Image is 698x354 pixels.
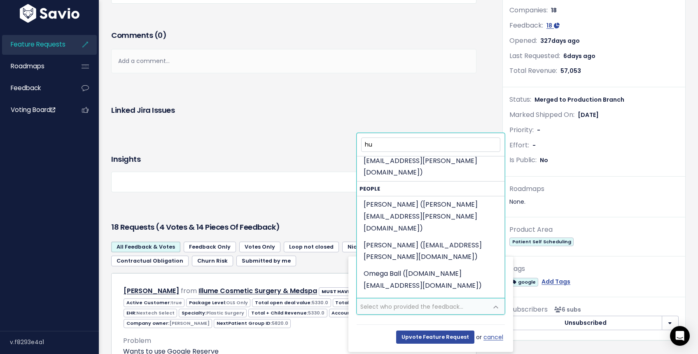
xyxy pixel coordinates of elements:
[509,305,548,314] span: Subscribers
[551,6,557,14] span: 18
[509,5,548,15] span: Companies:
[252,298,331,307] span: Total open deal value:
[248,309,327,317] span: Total + Child Revenue:
[124,298,184,307] span: Active Customer:
[206,310,244,316] span: Plastic Surgery
[11,105,55,114] span: Voting Board
[192,256,233,266] a: Churn Risk
[537,126,540,134] span: -
[284,242,339,252] a: Loop not closed
[509,21,543,30] span: Feedback:
[551,305,581,314] span: <p><strong>Subscribers</strong><br><br> - Jackie Hsu<br> - Gabriella Smith<br> - Cory Hoover<br> ...
[329,309,421,317] span: Account Manager:
[312,299,328,306] span: 5330.0
[509,95,531,104] span: Status:
[364,144,478,177] span: [PERSON_NAME] ([PERSON_NAME][EMAIL_ADDRESS][PERSON_NAME][DOMAIN_NAME])
[181,286,197,296] span: from
[2,100,68,119] a: Voting Board
[11,84,41,92] span: Feedback
[578,111,599,119] span: [DATE]
[111,154,140,165] h3: Insights
[551,37,580,45] span: days ago
[111,256,189,266] a: Contractual Obligation
[124,309,177,317] span: EHR:
[560,67,581,75] span: 57,053
[540,37,580,45] span: 327
[396,331,474,344] input: Upvote Feature Request
[509,277,538,287] a: google
[509,110,574,119] span: Marked Shipped On:
[236,256,296,266] a: Submitted by me
[509,197,679,207] div: None.
[272,320,288,326] span: 5820.0
[509,238,574,246] span: Patient Self Scheduling
[535,95,624,104] span: Merged to Production Branch
[333,298,393,307] span: Total Revenue:
[2,79,68,98] a: Feedback
[364,200,478,233] span: [PERSON_NAME] ([PERSON_NAME][EMAIL_ADDRESS][PERSON_NAME][DOMAIN_NAME])
[360,303,463,311] span: Select who provided the feedback...
[226,299,248,306] span: OLS Only
[546,21,560,30] a: 18
[2,35,68,54] a: Feature Requests
[18,4,82,23] img: logo-white.9d6f32f41409.svg
[509,263,679,275] div: Tags
[509,36,537,45] span: Opened:
[124,319,212,328] span: Company owner:
[509,155,537,165] span: Is Public:
[186,298,250,307] span: Package Level:
[171,299,182,306] span: true
[532,141,536,149] span: -
[364,298,482,319] span: [PERSON_NAME] ([EMAIL_ADDRESS][DOMAIN_NAME])
[563,52,595,60] span: 6
[214,319,291,328] span: NextPatient Group ID:
[567,52,595,60] span: days ago
[111,49,476,73] div: Add a comment...
[11,62,44,70] span: Roadmaps
[364,240,482,262] span: [PERSON_NAME] ([EMAIL_ADDRESS][PERSON_NAME][DOMAIN_NAME])
[136,310,175,316] span: Nextech Select
[364,269,482,290] span: Omega Ball ([DOMAIN_NAME][EMAIL_ADDRESS][DOMAIN_NAME])
[111,221,389,233] h3: 18 Requests (4 Votes & 14 pieces of Feedback)
[342,242,388,252] a: Nice to have
[540,156,548,164] span: No
[509,224,679,236] div: Product Area
[123,336,151,345] span: Problem
[184,242,236,252] a: Feedback Only
[198,286,317,296] a: Illume Cosmetic Surgery & Medspa
[509,51,560,61] span: Last Requested:
[509,278,538,286] span: google
[308,310,324,316] span: 5330.0
[169,320,210,326] span: [PERSON_NAME]
[509,125,534,135] span: Priority:
[2,57,68,76] a: Roadmaps
[509,140,529,150] span: Effort:
[509,316,662,331] button: Unsubscribed
[322,288,350,295] strong: MUST HAVE
[111,30,476,41] h3: Comments ( )
[11,40,65,49] span: Feature Requests
[239,242,280,252] a: Votes Only
[509,183,679,195] div: Roadmaps
[179,309,247,317] span: Specialty:
[10,331,99,353] div: v.f8293e4a1
[357,324,505,344] div: or
[542,277,570,287] a: Add Tags
[670,326,690,346] div: Open Intercom Messenger
[158,30,163,40] span: 0
[483,332,505,342] a: cancel
[111,105,175,116] h3: Linked Jira issues
[509,66,557,75] span: Total Revenue:
[546,21,552,30] span: 18
[360,185,380,192] span: People
[124,286,179,296] a: [PERSON_NAME]
[111,242,180,252] a: All Feedback & Votes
